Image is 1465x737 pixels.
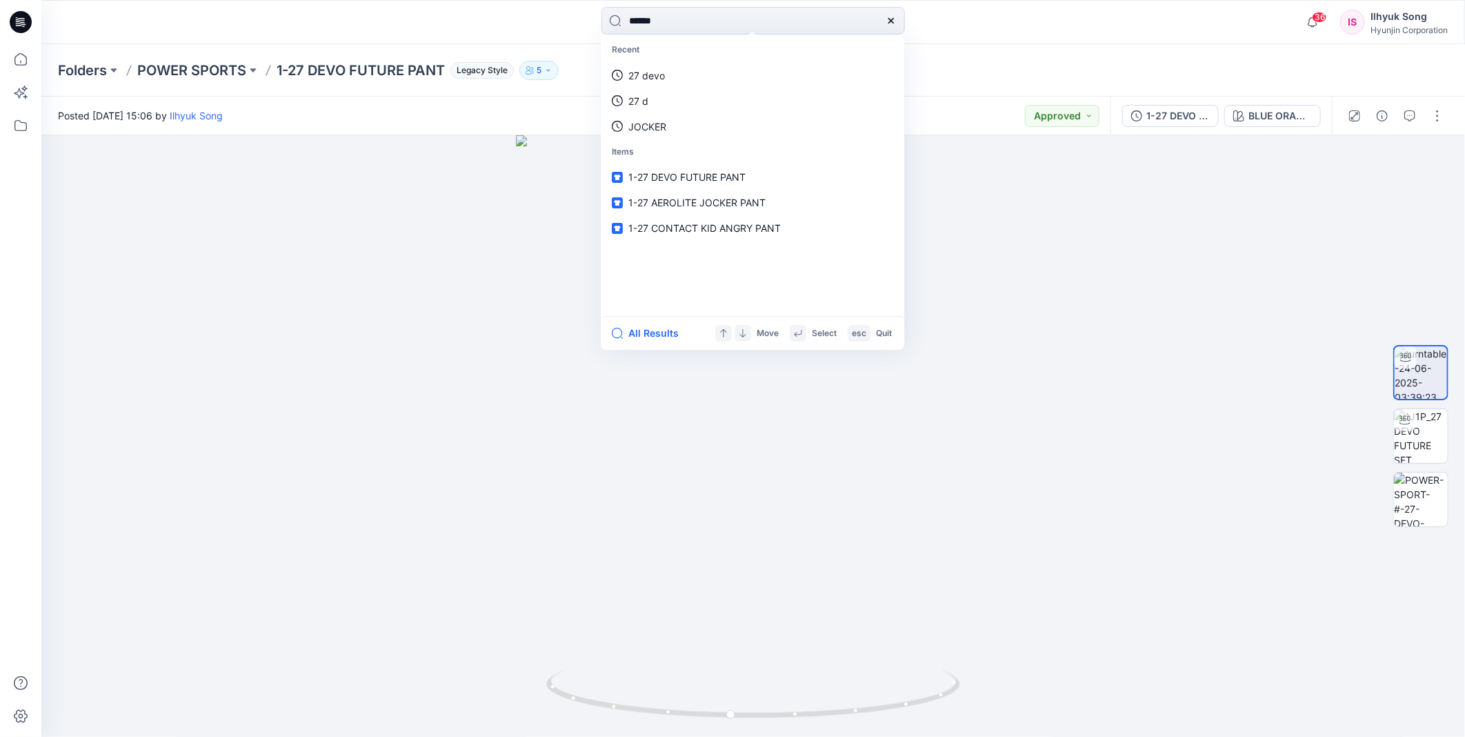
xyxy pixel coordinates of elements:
[1248,108,1312,124] div: BLUE ORANGE
[1394,409,1448,463] img: 1J1P_27 DEVO FUTURE SET
[628,171,746,183] span: 1-27 DEVO FUTURE PANT
[58,108,223,123] span: Posted [DATE] 15:06 by
[450,62,514,79] span: Legacy Style
[604,164,901,190] a: 1-27 DEVO FUTURE PANT
[604,139,901,165] p: Items
[537,63,541,78] p: 5
[519,61,559,80] button: 5
[1371,25,1448,35] div: Hyunjin Corporation
[277,61,445,80] p: 1-27 DEVO FUTURE PANT
[1394,473,1448,527] img: POWER-SPORT-#-27-DEVO-FUTURE-PANTS-(26-44)-3DCW1-25.06.06-LAYOUT
[628,197,766,208] span: 1-27 AEROLITE JOCKER PANT
[1395,346,1447,399] img: turntable-24-06-2025-03:39:23
[170,110,223,121] a: Ilhyuk Song
[1122,105,1219,127] button: 1-27 DEVO FUTURE PANT
[852,326,866,341] p: esc
[1371,8,1448,25] div: Ilhyuk Song
[628,94,648,108] p: 27 d
[58,61,107,80] a: Folders
[1224,105,1321,127] button: BLUE ORANGE
[757,326,779,341] p: Move
[612,325,688,342] button: All Results
[604,114,901,139] a: JOCKER
[445,61,514,80] button: Legacy Style
[604,190,901,215] a: 1-27 AEROLITE JOCKER PANT
[628,68,665,83] p: 27 devo
[628,222,781,234] span: 1-27 CONTACT KID ANGRY PANT
[628,119,666,134] p: JOCKER
[812,326,837,341] p: Select
[1371,105,1393,127] button: Details
[1312,12,1327,23] span: 36
[1146,108,1210,124] div: 1-27 DEVO FUTURE PANT
[137,61,246,80] a: POWER SPORTS
[604,88,901,114] a: 27 d
[876,326,892,341] p: Quit
[1340,10,1365,35] div: IS
[604,63,901,88] a: 27 devo
[604,215,901,241] a: 1-27 CONTACT KID ANGRY PANT
[604,37,901,63] p: Recent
